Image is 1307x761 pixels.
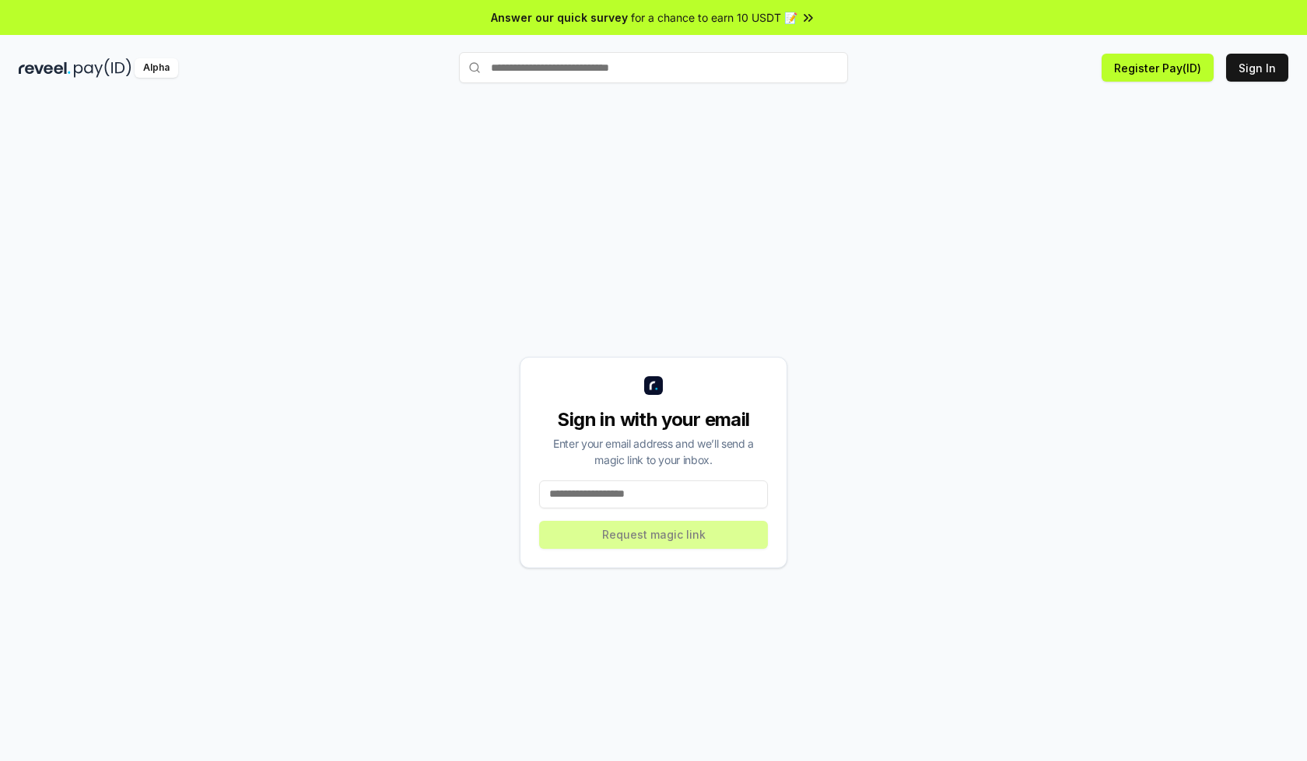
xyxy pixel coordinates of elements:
button: Register Pay(ID) [1102,54,1214,82]
span: for a chance to earn 10 USDT 📝 [631,9,797,26]
img: logo_small [644,376,663,395]
img: reveel_dark [19,58,71,78]
span: Answer our quick survey [491,9,628,26]
div: Sign in with your email [539,407,768,432]
div: Alpha [135,58,178,78]
button: Sign In [1226,54,1288,82]
img: pay_id [74,58,131,78]
div: Enter your email address and we’ll send a magic link to your inbox. [539,435,768,468]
